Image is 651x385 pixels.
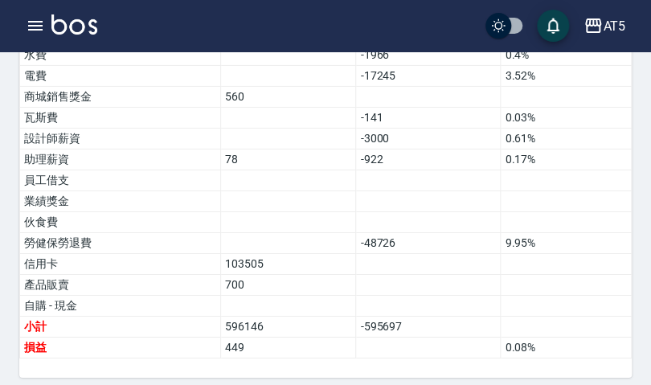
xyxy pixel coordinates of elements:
[51,14,97,35] img: Logo
[221,338,356,358] td: 449
[20,296,221,317] td: 自購 - 現金
[501,233,632,254] td: 9.95%
[603,16,625,36] div: AT5
[501,66,632,87] td: 3.52%
[20,254,221,275] td: 信用卡
[501,108,632,129] td: 0.03%
[501,129,632,149] td: 0.61%
[356,129,501,149] td: -3000
[20,129,221,149] td: 設計師薪資
[20,317,221,338] td: 小計
[20,233,221,254] td: 勞健保勞退費
[20,108,221,129] td: 瓦斯費
[537,10,569,42] button: save
[20,338,221,358] td: 損益
[356,108,501,129] td: -141
[356,317,501,338] td: -595697
[501,45,632,66] td: 0.4%
[20,149,221,170] td: 助理薪資
[20,170,221,191] td: 員工借支
[356,149,501,170] td: -922
[20,275,221,296] td: 產品販賣
[356,66,501,87] td: -17245
[577,10,632,43] button: AT5
[221,149,356,170] td: 78
[221,275,356,296] td: 700
[20,87,221,108] td: 商城銷售獎金
[221,87,356,108] td: 560
[221,317,356,338] td: 596146
[20,66,221,87] td: 電費
[20,45,221,66] td: 水費
[501,338,632,358] td: 0.08 %
[501,149,632,170] td: 0.17%
[20,191,221,212] td: 業績獎金
[221,254,356,275] td: 103505
[356,45,501,66] td: -1966
[356,233,501,254] td: -48726
[20,212,221,233] td: 伙食費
